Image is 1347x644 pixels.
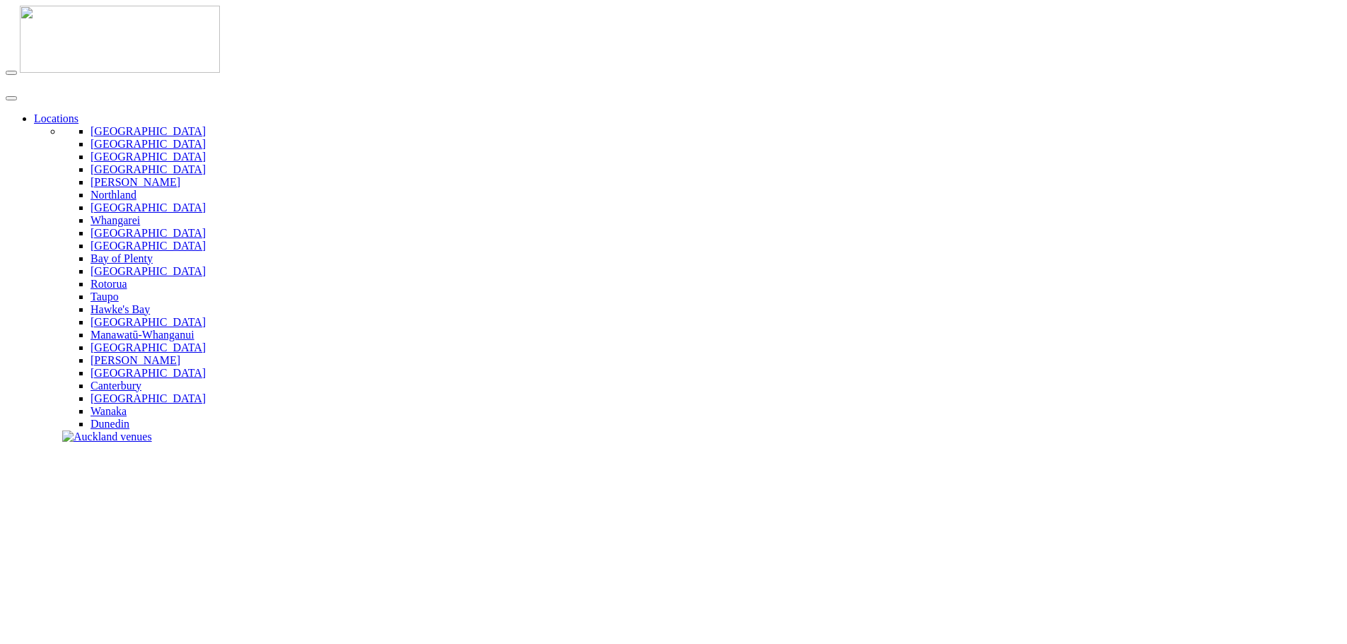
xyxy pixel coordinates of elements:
[62,431,152,443] img: Auckland venues
[91,227,206,239] a: [GEOGRAPHIC_DATA]
[91,354,180,366] a: [PERSON_NAME]
[91,252,153,264] a: Bay of Plenty
[91,189,136,201] a: Northland
[91,151,206,163] a: [GEOGRAPHIC_DATA]
[91,316,206,328] a: [GEOGRAPHIC_DATA]
[91,380,141,392] a: Canterbury
[91,303,150,315] a: Hawke's Bay
[91,240,206,252] a: [GEOGRAPHIC_DATA]
[91,278,127,290] a: Rotorua
[91,176,180,188] a: [PERSON_NAME]
[91,329,194,341] a: Manawatū-Whanganui
[91,405,127,417] a: Wanaka
[91,201,206,213] a: [GEOGRAPHIC_DATA]
[91,265,206,277] a: [GEOGRAPHIC_DATA]
[91,163,206,175] a: [GEOGRAPHIC_DATA]
[6,76,180,85] img: new-zealand-venues-text.png
[91,291,119,303] a: Taupo
[91,214,140,226] a: Whangarei
[91,367,206,379] a: [GEOGRAPHIC_DATA]
[34,112,78,124] a: Locations
[20,6,220,73] img: nzv-logo.png
[91,125,206,137] a: [GEOGRAPHIC_DATA]
[91,138,206,150] a: [GEOGRAPHIC_DATA]
[91,418,129,430] a: Dunedin
[91,341,206,353] a: [GEOGRAPHIC_DATA]
[91,392,206,404] a: [GEOGRAPHIC_DATA]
